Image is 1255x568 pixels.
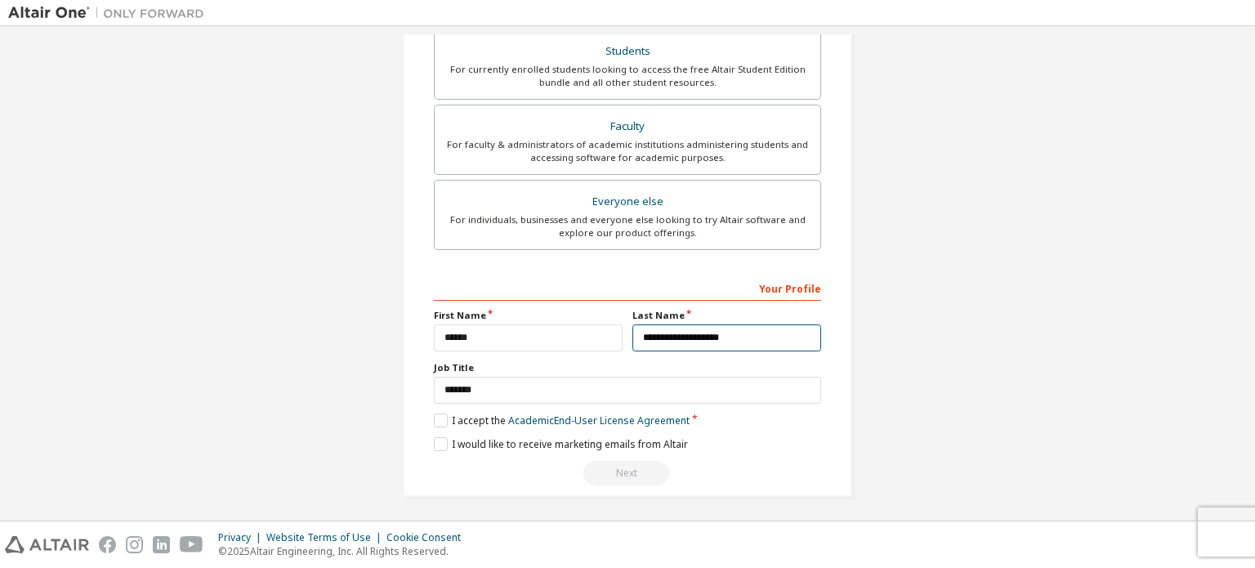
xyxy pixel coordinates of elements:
div: Faculty [444,115,811,138]
div: For currently enrolled students looking to access the free Altair Student Edition bundle and all ... [444,63,811,89]
div: Everyone else [444,190,811,213]
img: linkedin.svg [153,536,170,553]
label: I accept the [434,414,690,427]
label: Job Title [434,361,821,374]
div: Your Profile [434,275,821,301]
div: Provide a valid email to continue [434,461,821,485]
label: I would like to receive marketing emails from Altair [434,437,688,451]
label: Last Name [632,309,821,322]
p: © 2025 Altair Engineering, Inc. All Rights Reserved. [218,544,471,558]
div: Privacy [218,531,266,544]
img: instagram.svg [126,536,143,553]
img: Altair One [8,5,212,21]
div: For faculty & administrators of academic institutions administering students and accessing softwa... [444,138,811,164]
label: First Name [434,309,623,322]
div: Cookie Consent [386,531,471,544]
a: Academic End-User License Agreement [508,414,690,427]
div: Website Terms of Use [266,531,386,544]
img: youtube.svg [180,536,203,553]
img: altair_logo.svg [5,536,89,553]
img: facebook.svg [99,536,116,553]
div: For individuals, businesses and everyone else looking to try Altair software and explore our prod... [444,213,811,239]
div: Students [444,40,811,63]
